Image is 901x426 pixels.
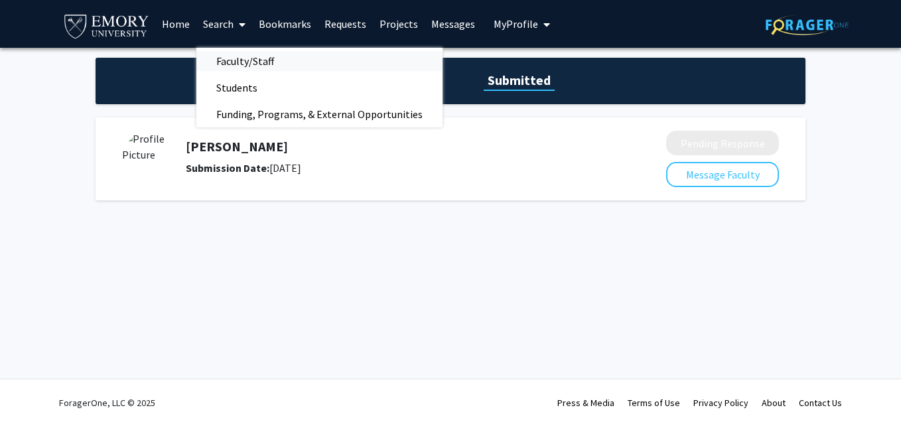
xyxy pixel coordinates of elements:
a: Search [196,1,252,47]
span: Funding, Programs, & External Opportunities [196,101,443,127]
button: Pending Response [666,131,779,155]
button: Message Faculty [666,162,779,187]
a: Faculty/Staff [196,51,443,71]
span: My Profile [494,17,538,31]
a: Contact Us [799,397,842,409]
span: Students [196,74,277,101]
a: Funding, Programs, & External Opportunities [196,104,443,124]
h1: Submitted [484,71,555,90]
a: Requests [318,1,373,47]
a: Message Faculty [666,168,779,181]
a: Bookmarks [252,1,318,47]
b: Submission Date: [186,161,269,175]
img: Profile Picture [122,131,175,184]
h5: [PERSON_NAME] [186,139,596,155]
a: Students [196,78,443,98]
img: Emory University Logo [62,11,151,40]
a: Terms of Use [628,397,680,409]
span: Faculty/Staff [196,48,294,74]
a: Messages [425,1,482,47]
iframe: Chat [10,366,56,416]
a: Home [155,1,196,47]
a: Privacy Policy [693,397,748,409]
div: [DATE] [186,160,596,176]
div: ForagerOne, LLC © 2025 [59,380,155,426]
a: Press & Media [557,397,614,409]
a: Projects [373,1,425,47]
a: About [762,397,786,409]
img: ForagerOne Logo [766,15,849,35]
